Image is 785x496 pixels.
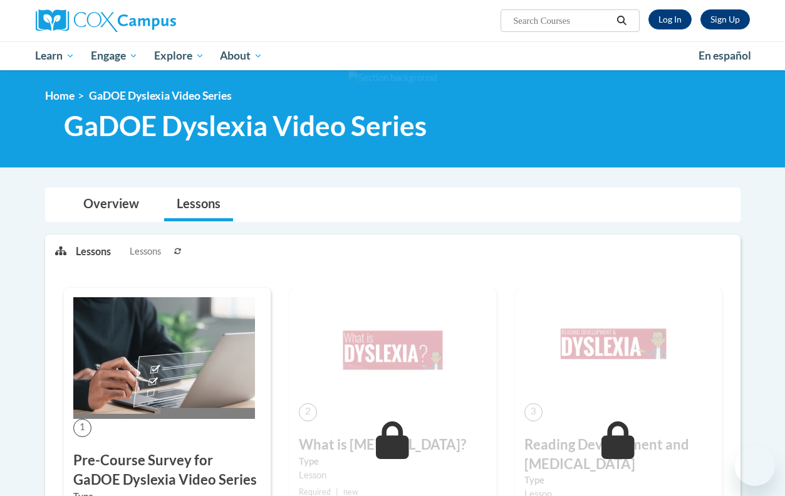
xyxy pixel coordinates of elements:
[524,403,543,421] span: 3
[36,9,261,32] a: Cox Campus
[524,297,712,403] img: Course Image
[45,89,75,102] a: Home
[73,419,91,437] span: 1
[64,109,427,142] span: GaDOE Dyslexia Video Series
[164,188,233,221] a: Lessons
[524,473,712,487] label: Type
[28,41,83,70] a: Learn
[35,48,75,63] span: Learn
[299,403,317,421] span: 2
[348,71,437,85] img: Section background
[648,9,692,29] a: Log In
[91,48,138,63] span: Engage
[220,48,263,63] span: About
[299,455,487,468] label: Type
[73,451,261,490] h3: Pre-Course Survey for GaDOE Dyslexia Video Series
[512,13,612,28] input: Search Courses
[690,43,759,69] a: En español
[36,9,176,32] img: Cox Campus
[146,41,212,70] a: Explore
[73,297,255,419] img: Course Image
[699,49,751,62] span: En español
[26,41,759,70] div: Main menu
[212,41,271,70] a: About
[71,188,152,221] a: Overview
[154,48,204,63] span: Explore
[735,446,775,486] iframe: Button to launch messaging window
[299,297,487,403] img: Course Image
[612,13,631,28] button: Search
[76,245,111,258] p: Lessons
[524,435,712,474] h3: Reading Development and [MEDICAL_DATA]
[130,245,161,258] span: Lessons
[89,89,232,102] span: GaDOE Dyslexia Video Series
[299,435,487,455] h3: What is [MEDICAL_DATA]?
[83,41,146,70] a: Engage
[700,9,750,29] a: Register
[299,468,487,482] div: Lesson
